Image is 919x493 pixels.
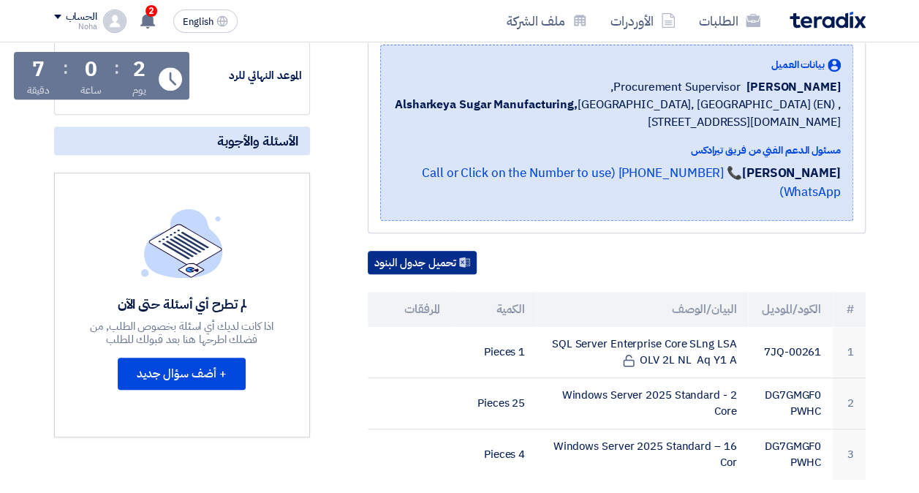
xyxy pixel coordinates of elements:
div: Noha [54,23,97,31]
td: 1 [833,327,866,378]
td: 1 Pieces [452,327,537,378]
div: اذا كانت لديك أي اسئلة بخصوص الطلب, من فضلك اطرحها هنا بعد قبولك للطلب [75,320,289,346]
a: الأوردرات [599,4,687,38]
div: الحساب [66,11,97,23]
button: تحميل جدول البنود [368,251,477,274]
div: : [63,55,68,81]
td: 7JQ-00261 [748,327,833,378]
td: DG7GMGF0PWHC [748,377,833,429]
th: الكمية [452,292,537,327]
a: ملف الشركة [495,4,599,38]
div: دقيقة [27,83,50,98]
span: 2 [145,5,157,17]
b: Alsharkeya Sugar Manufacturing, [395,96,578,113]
td: DG7GMGF0PWHC [748,429,833,480]
div: : [114,55,119,81]
td: Windows Server 2025 Standard - 2 Core [537,377,748,429]
td: 3 [833,429,866,480]
strong: [PERSON_NAME] [742,164,841,182]
span: [PERSON_NAME] [746,78,841,96]
td: 25 Pieces [452,377,537,429]
span: بيانات العميل [771,57,825,72]
div: ساعة [80,83,102,98]
div: 0 [85,59,97,80]
td: 2 [833,377,866,429]
div: يوم [132,83,146,98]
span: Procurement Supervisor, [610,78,741,96]
div: 7 [32,59,45,80]
a: 📞 [PHONE_NUMBER] (Call or Click on the Number to use WhatsApp) [422,164,841,201]
span: الأسئلة والأجوبة [217,132,298,149]
th: # [833,292,866,327]
button: English [173,10,238,33]
td: Windows Server 2025 Standard – 16 Cor [537,429,748,480]
button: + أضف سؤال جديد [118,358,246,390]
div: الموعد النهائي للرد [192,67,302,84]
th: الكود/الموديل [748,292,833,327]
div: 2 [133,59,145,80]
span: [GEOGRAPHIC_DATA], [GEOGRAPHIC_DATA] (EN) ,[STREET_ADDRESS][DOMAIN_NAME] [393,96,841,131]
div: لم تطرح أي أسئلة حتى الآن [75,296,289,312]
th: البيان/الوصف [537,292,748,327]
img: empty_state_list.svg [141,208,223,277]
img: profile_test.png [103,10,126,33]
th: المرفقات [368,292,453,327]
td: 4 Pieces [452,429,537,480]
td: SQL Server Enterprise Core SLng LSA OLV 2L NL Aq Y1 A [537,327,748,378]
div: مسئول الدعم الفني من فريق تيرادكس [393,143,841,158]
span: English [183,17,213,27]
a: الطلبات [687,4,772,38]
img: Teradix logo [790,12,866,29]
